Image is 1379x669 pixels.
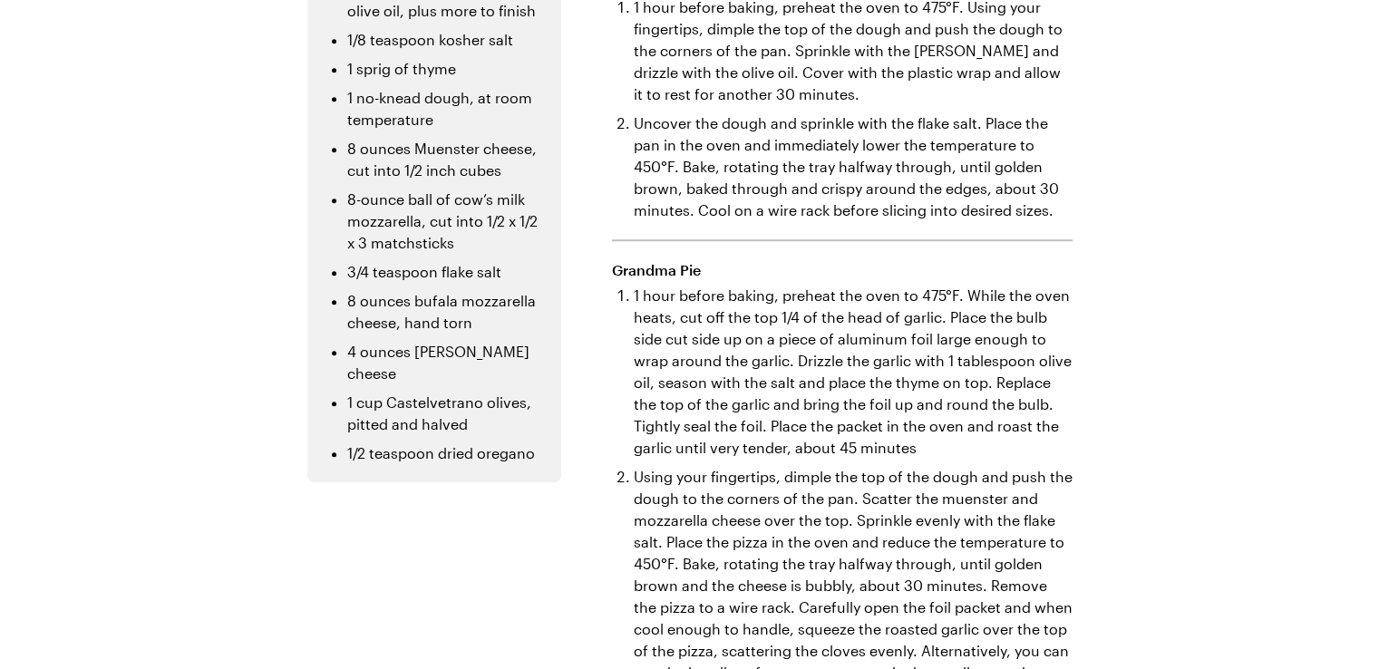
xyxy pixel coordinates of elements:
[347,442,543,464] li: 1/2 teaspoon dried oregano
[347,261,543,283] li: 3/4 teaspoon flake salt
[347,290,543,334] li: 8 ounces bufala mozzarella cheese, hand torn
[347,138,543,181] li: 8 ounces Muenster cheese, cut into 1/2 inch cubes
[347,58,543,80] li: 1 sprig of thyme
[634,112,1073,221] li: Uncover the dough and sprinkle with the flake salt. Place the pan in the oven and immediately low...
[347,189,543,254] li: 8-ounce ball of cow’s milk mozzarella, cut into 1/2 x 1/2 x 3 matchsticks
[634,285,1073,459] li: 1 hour before baking, preheat the oven to 475°F. While the oven heats, cut off the top 1/4 of the...
[347,392,543,435] li: 1 cup Castelvetrano olives, pitted and halved
[347,87,543,131] li: 1 no-knead dough, at room temperature
[612,259,1073,281] h3: Grandma Pie
[347,341,543,384] li: 4 ounces [PERSON_NAME] cheese
[347,29,543,51] li: 1/8 teaspoon kosher salt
